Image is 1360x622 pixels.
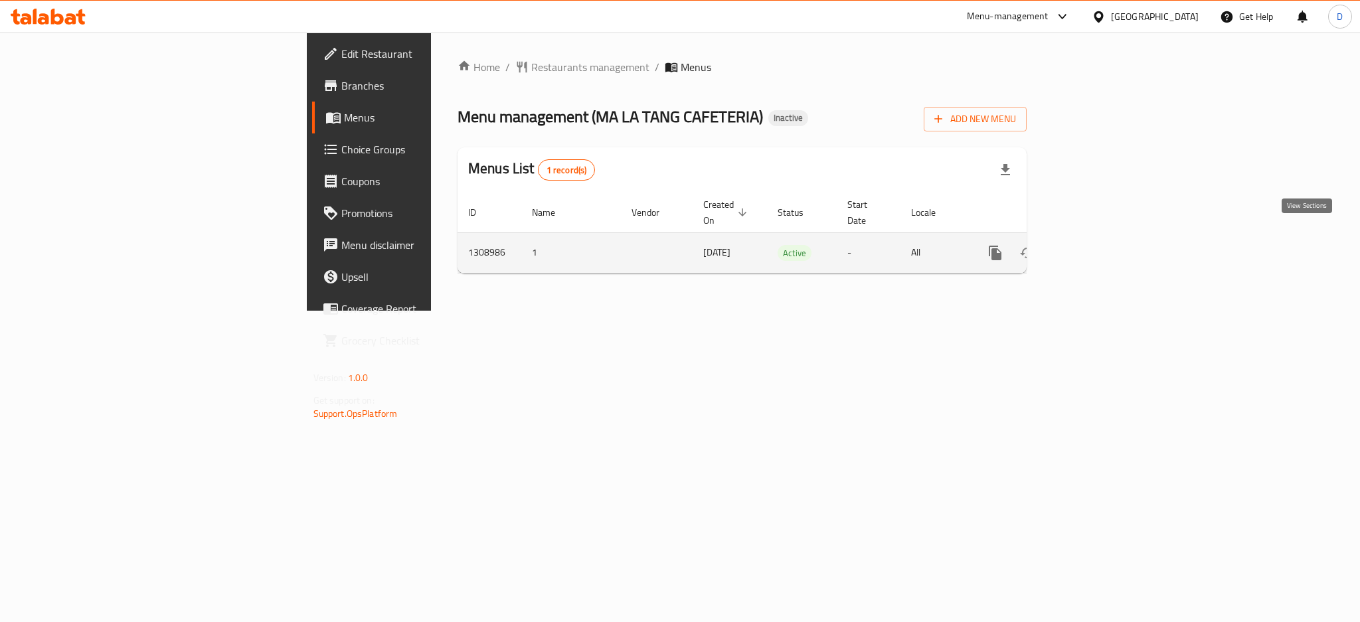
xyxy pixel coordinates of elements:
[341,301,523,317] span: Coverage Report
[778,204,821,220] span: Status
[515,59,649,75] a: Restaurants management
[768,110,808,126] div: Inactive
[847,196,885,228] span: Start Date
[341,333,523,349] span: Grocery Checklist
[531,59,649,75] span: Restaurants management
[312,102,534,133] a: Menus
[521,232,621,273] td: 1
[341,78,523,94] span: Branches
[468,204,493,220] span: ID
[989,154,1021,186] div: Export file
[312,165,534,197] a: Coupons
[312,70,534,102] a: Branches
[979,237,1011,269] button: more
[924,107,1027,131] button: Add New Menu
[703,196,751,228] span: Created On
[778,245,811,261] div: Active
[312,261,534,293] a: Upsell
[348,369,369,386] span: 1.0.0
[768,112,808,123] span: Inactive
[313,392,375,409] span: Get support on:
[312,293,534,325] a: Coverage Report
[312,197,534,229] a: Promotions
[1111,9,1199,24] div: [GEOGRAPHIC_DATA]
[341,237,523,253] span: Menu disclaimer
[312,229,534,261] a: Menu disclaimer
[458,102,763,131] span: Menu management ( MA LA TANG CAFETERIA )
[313,405,398,422] a: Support.OpsPlatform
[341,141,523,157] span: Choice Groups
[312,133,534,165] a: Choice Groups
[681,59,711,75] span: Menus
[539,164,595,177] span: 1 record(s)
[655,59,659,75] li: /
[532,204,572,220] span: Name
[313,369,346,386] span: Version:
[837,232,900,273] td: -
[312,325,534,356] a: Grocery Checklist
[458,193,1118,273] table: enhanced table
[900,232,969,273] td: All
[703,244,730,261] span: [DATE]
[911,204,953,220] span: Locale
[778,246,811,261] span: Active
[344,110,523,125] span: Menus
[468,159,595,181] h2: Menus List
[341,46,523,62] span: Edit Restaurant
[1337,9,1343,24] span: D
[312,38,534,70] a: Edit Restaurant
[967,9,1049,25] div: Menu-management
[934,111,1016,127] span: Add New Menu
[341,269,523,285] span: Upsell
[341,205,523,221] span: Promotions
[538,159,596,181] div: Total records count
[632,204,677,220] span: Vendor
[969,193,1118,233] th: Actions
[341,173,523,189] span: Coupons
[458,59,1027,75] nav: breadcrumb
